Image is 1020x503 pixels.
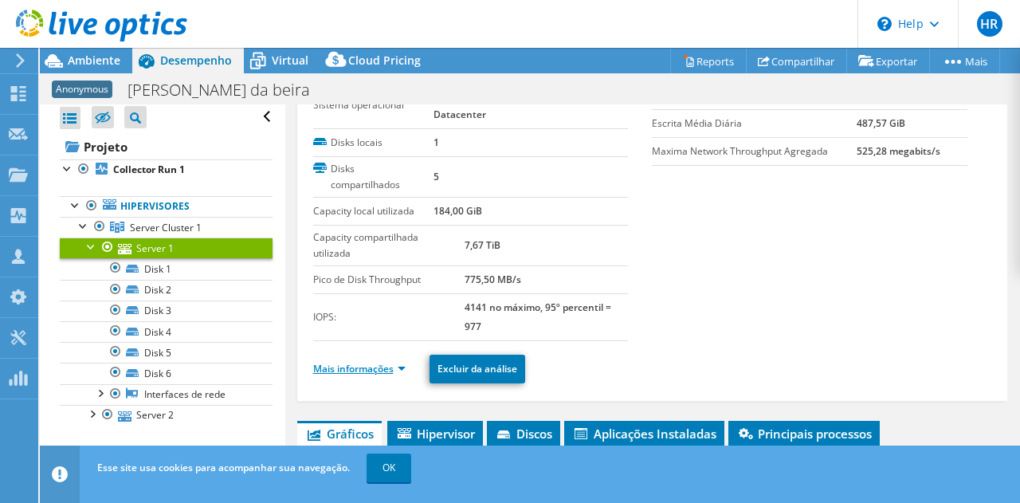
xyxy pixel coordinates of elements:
[433,136,439,149] b: 1
[313,272,465,288] label: Pico de Disk Throughput
[572,426,716,442] span: Aplicações Instaladas
[877,17,892,31] svg: \n
[60,280,273,301] a: Disk 2
[313,230,465,261] label: Capacity compartilhada utilizada
[60,384,273,405] a: Interfaces de rede
[60,134,273,159] a: Projeto
[495,426,552,442] span: Discos
[313,362,406,375] a: Mais informações
[52,81,112,98] span: Anonymous
[367,454,411,482] a: OK
[313,135,433,151] label: Disks locais
[60,238,273,258] a: Server 1
[846,49,930,73] a: Exportar
[430,355,525,383] a: Excluir da análise
[97,461,350,474] span: Esse site usa cookies para acompanhar sua navegação.
[395,426,475,442] span: Hipervisor
[736,426,872,442] span: Principais processos
[652,143,857,159] label: Maxima Network Throughput Agregada
[652,116,857,132] label: Escrita Média Diária
[313,161,433,193] label: Disks compartilhados
[313,97,433,113] label: Sistema operacional
[60,301,273,321] a: Disk 3
[68,53,120,68] span: Ambiente
[60,321,273,342] a: Disk 4
[60,159,273,180] a: Collector Run 1
[313,203,433,219] label: Capacity local utilizada
[160,53,232,68] span: Desempenho
[433,170,439,183] b: 5
[60,405,273,426] a: Server 2
[857,116,905,130] b: 487,57 GiB
[433,204,482,218] b: 184,00 GiB
[465,238,500,252] b: 7,67 TiB
[272,53,308,68] span: Virtual
[60,196,273,217] a: Hipervisores
[313,309,465,325] label: IOPS:
[60,363,273,383] a: Disk 6
[60,258,273,279] a: Disk 1
[977,11,1002,37] span: HR
[670,49,747,73] a: Reports
[465,273,521,286] b: 775,50 MB/s
[130,221,202,234] span: Server Cluster 1
[746,49,847,73] a: Compartilhar
[60,342,273,363] a: Disk 5
[857,144,940,158] b: 525,28 megabits/s
[120,81,335,99] h1: [PERSON_NAME] da beira
[113,163,185,176] b: Collector Run 1
[433,88,577,121] b: Microsoft Windows Server 2019 Datacenter
[305,426,374,442] span: Gráficos
[348,53,421,68] span: Cloud Pricing
[60,217,273,238] a: Server Cluster 1
[465,301,611,333] b: 4141 no máximo, 95º percentil = 977
[929,49,1000,73] a: Mais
